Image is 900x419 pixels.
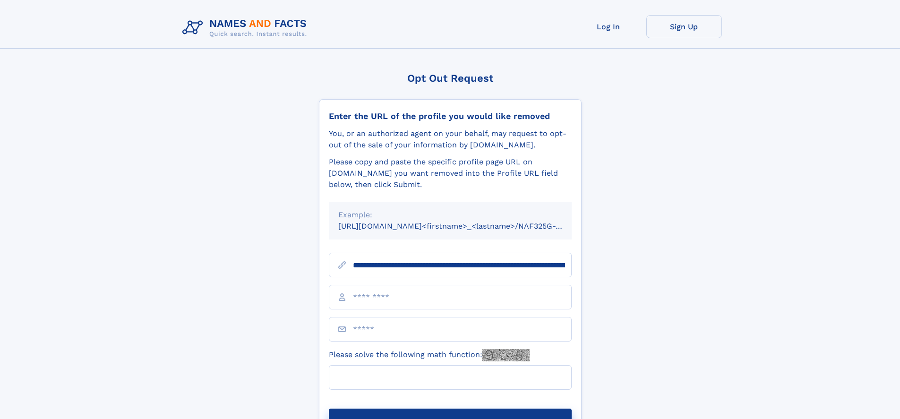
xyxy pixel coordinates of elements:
[329,111,572,121] div: Enter the URL of the profile you would like removed
[338,222,590,231] small: [URL][DOMAIN_NAME]<firstname>_<lastname>/NAF325G-xxxxxxxx
[646,15,722,38] a: Sign Up
[329,349,530,361] label: Please solve the following math function:
[338,209,562,221] div: Example:
[571,15,646,38] a: Log In
[319,72,582,84] div: Opt Out Request
[329,156,572,190] div: Please copy and paste the specific profile page URL on [DOMAIN_NAME] you want removed into the Pr...
[179,15,315,41] img: Logo Names and Facts
[329,128,572,151] div: You, or an authorized agent on your behalf, may request to opt-out of the sale of your informatio...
